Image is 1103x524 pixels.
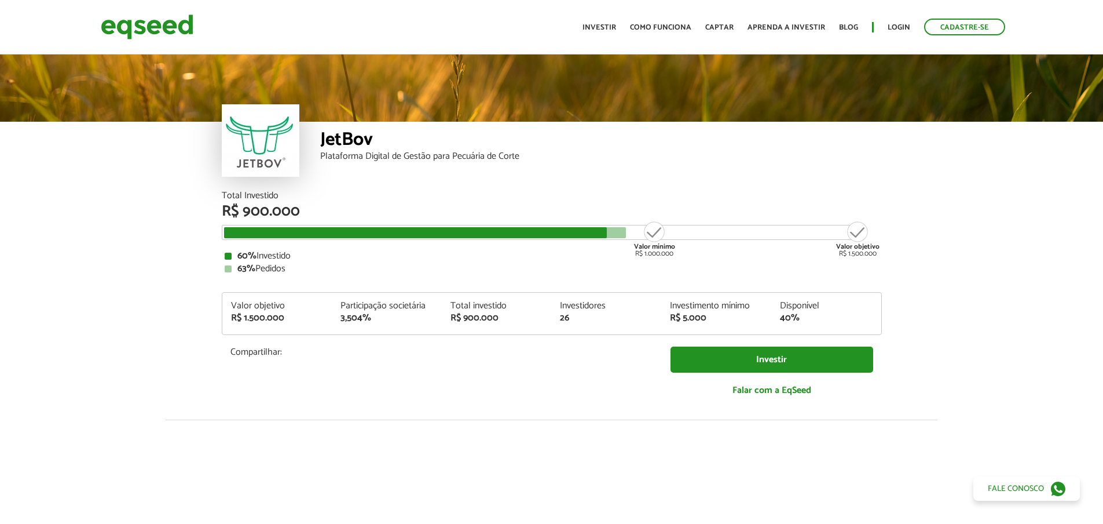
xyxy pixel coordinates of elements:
[340,314,433,323] div: 3,504%
[780,314,873,323] div: 40%
[237,261,255,276] strong: 63%
[705,24,734,31] a: Captar
[670,314,763,323] div: R$ 5.000
[222,191,882,201] div: Total Investido
[747,24,825,31] a: Aprenda a investir
[101,12,193,42] img: EqSeed
[670,347,873,373] a: Investir
[634,241,675,252] strong: Valor mínimo
[670,301,763,311] div: Investimento mínimo
[924,19,1005,35] a: Cadastre-se
[670,379,873,402] a: Falar com a EqSeed
[230,347,653,358] p: Compartilhar:
[450,301,543,311] div: Total investido
[320,152,882,161] div: Plataforma Digital de Gestão para Pecuária de Corte
[630,24,691,31] a: Como funciona
[340,301,433,311] div: Participação societária
[780,301,873,311] div: Disponível
[225,264,879,274] div: Pedidos
[225,252,879,261] div: Investido
[450,314,543,323] div: R$ 900.000
[237,248,256,264] strong: 60%
[973,476,1080,501] a: Fale conosco
[888,24,910,31] a: Login
[560,301,653,311] div: Investidores
[222,204,882,219] div: R$ 900.000
[839,24,858,31] a: Blog
[320,130,882,152] div: JetBov
[231,314,324,323] div: R$ 1.500.000
[633,220,676,257] div: R$ 1.000.000
[582,24,616,31] a: Investir
[836,220,880,257] div: R$ 1.500.000
[560,314,653,323] div: 26
[836,241,880,252] strong: Valor objetivo
[231,301,324,311] div: Valor objetivo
